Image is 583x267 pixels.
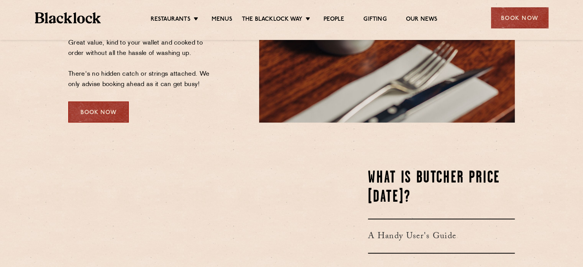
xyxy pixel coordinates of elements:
[242,16,302,24] a: The Blacklock Way
[151,16,191,24] a: Restaurants
[363,16,386,24] a: Gifting
[491,7,549,28] div: Book Now
[368,169,515,207] h2: WHAT IS BUTCHER PRICE [DATE]?
[368,219,515,254] h3: A Handy User's Guide
[324,16,344,24] a: People
[35,12,101,23] img: BL_Textured_Logo-footer-cropped.svg
[212,16,232,24] a: Menus
[68,101,129,123] div: Book Now
[406,16,438,24] a: Our News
